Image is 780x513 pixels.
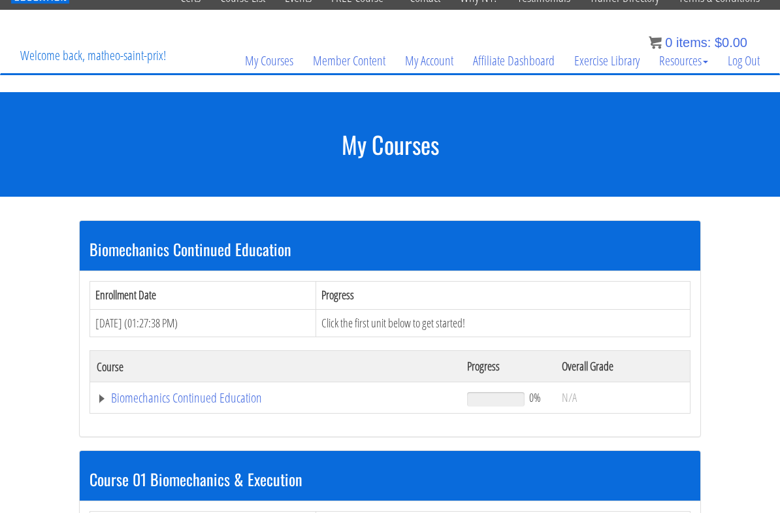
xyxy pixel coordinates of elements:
[529,390,541,405] span: 0%
[395,29,463,92] a: My Account
[715,35,747,50] bdi: 0.00
[90,309,316,337] td: [DATE] (01:27:38 PM)
[235,29,303,92] a: My Courses
[10,29,176,82] p: Welcome back, matheo-saint-prix!
[316,281,690,309] th: Progress
[555,382,690,414] td: N/A
[665,35,672,50] span: 0
[90,351,461,382] th: Course
[649,29,718,92] a: Resources
[555,351,690,382] th: Overall Grade
[463,29,564,92] a: Affiliate Dashboard
[564,29,649,92] a: Exercise Library
[89,471,691,488] h3: Course 01 Biomechanics & Execution
[97,391,454,405] a: Biomechanics Continued Education
[649,35,747,50] a: 0 items: $0.00
[303,29,395,92] a: Member Content
[649,36,662,49] img: icon11.png
[718,29,770,92] a: Log Out
[461,351,555,382] th: Progress
[715,35,722,50] span: $
[89,240,691,257] h3: Biomechanics Continued Education
[316,309,690,337] td: Click the first unit below to get started!
[676,35,711,50] span: items:
[90,281,316,309] th: Enrollment Date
